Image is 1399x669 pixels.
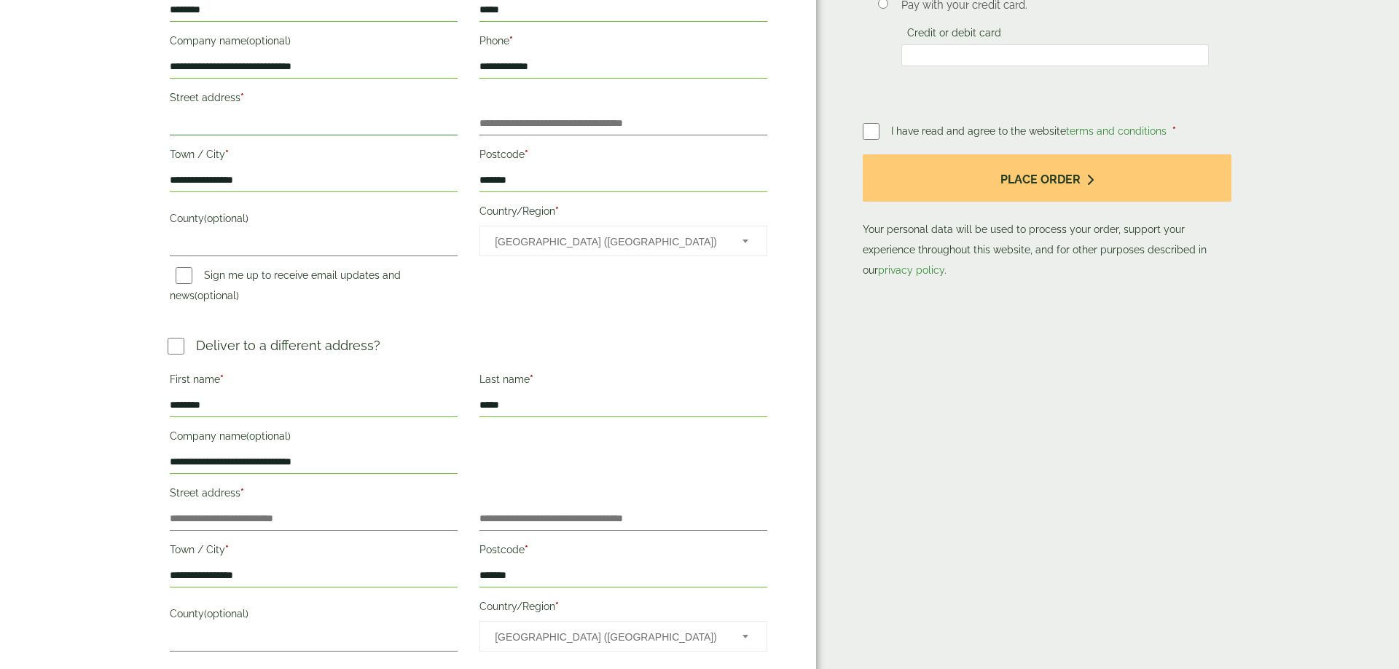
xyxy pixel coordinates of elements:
label: County [170,208,458,233]
label: First name [170,369,458,394]
label: County [170,603,458,628]
a: terms and conditions [1066,125,1167,137]
label: Town / City [170,144,458,169]
span: United Kingdom (UK) [495,226,723,257]
abbr: required [555,205,559,217]
span: (optional) [204,608,248,619]
label: Country/Region [479,596,767,621]
label: Company name [170,426,458,451]
label: Last name [479,369,767,394]
abbr: required [240,487,244,499]
abbr: required [509,35,513,47]
label: Postcode [479,539,767,564]
abbr: required [225,544,229,555]
abbr: required [525,544,528,555]
abbr: required [555,601,559,612]
label: Country/Region [479,201,767,226]
label: Sign me up to receive email updates and news [170,269,401,306]
label: Phone [479,31,767,55]
button: Place order [863,154,1231,202]
a: privacy policy [878,264,944,276]
p: Your personal data will be used to process your order, support your experience throughout this we... [863,154,1231,280]
span: (optional) [204,213,248,224]
span: (optional) [195,290,239,301]
abbr: required [525,149,528,160]
span: (optional) [246,35,291,47]
label: Credit or debit card [901,27,1007,43]
label: Street address [170,87,458,112]
span: United Kingdom (UK) [495,622,723,652]
span: (optional) [246,430,291,442]
p: Deliver to a different address? [196,336,380,355]
abbr: required [530,373,533,385]
label: Company name [170,31,458,55]
label: Street address [170,483,458,507]
label: Postcode [479,144,767,169]
span: Country/Region [479,621,767,652]
abbr: required [220,373,224,385]
abbr: required [1172,125,1176,137]
abbr: required [225,149,229,160]
span: I have read and agree to the website [891,125,1169,137]
iframe: Secure card payment input frame [906,49,1204,62]
abbr: required [240,92,244,103]
span: Country/Region [479,226,767,256]
input: Sign me up to receive email updates and news(optional) [176,267,192,284]
label: Town / City [170,539,458,564]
